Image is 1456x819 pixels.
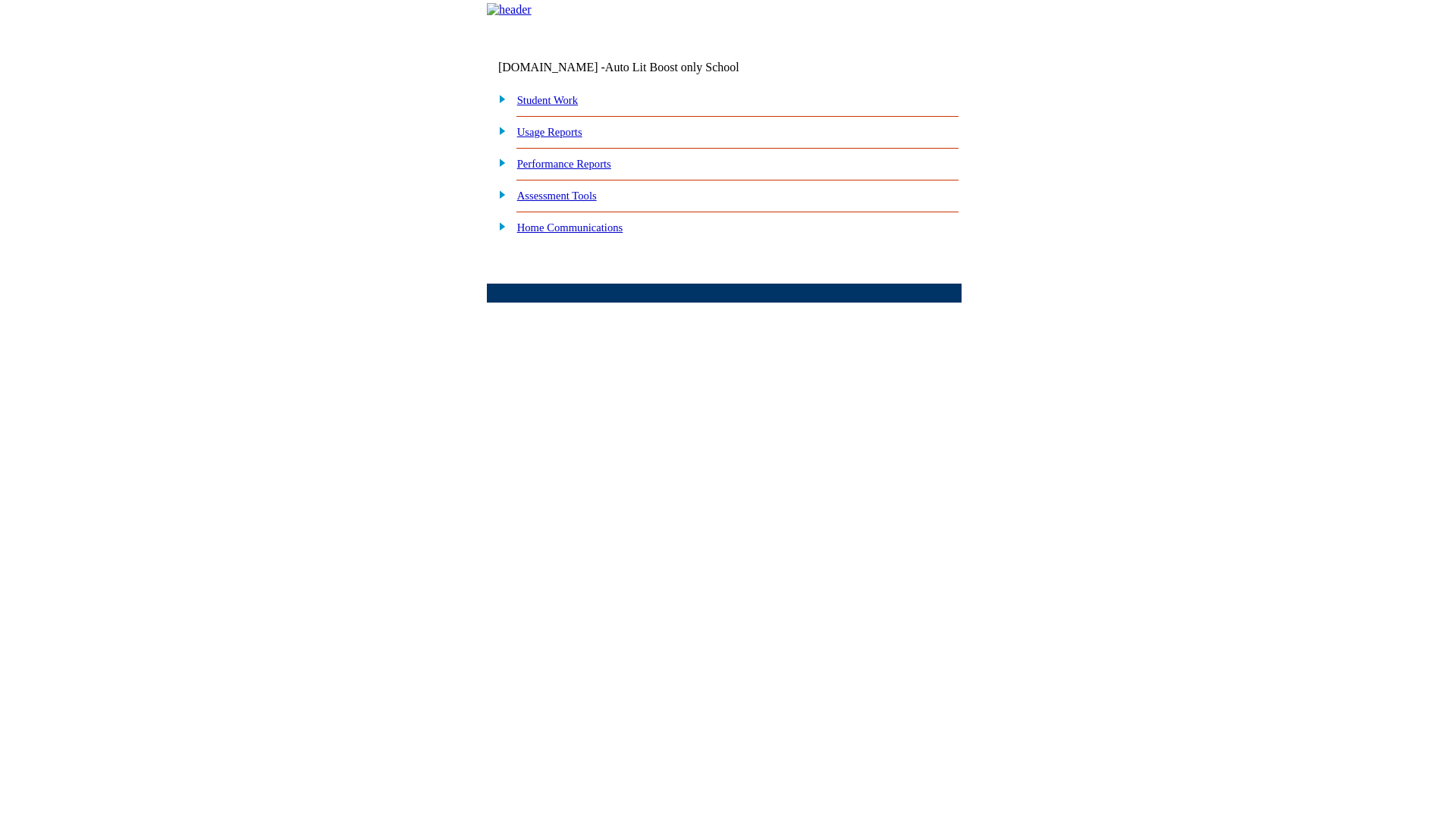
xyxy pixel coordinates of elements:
[491,124,507,137] img: plus.gif
[487,3,532,17] img: header
[498,61,777,74] td: [DOMAIN_NAME] -
[491,219,507,233] img: plus.gif
[491,92,507,105] img: plus.gif
[517,126,582,138] a: Usage Reports
[605,61,739,74] nobr: Auto Lit Boost only School
[491,187,507,201] img: plus.gif
[517,158,611,170] a: Performance Reports
[517,190,597,202] a: Assessment Tools
[517,221,623,234] a: Home Communications
[491,155,507,169] img: plus.gif
[517,94,578,106] a: Student Work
